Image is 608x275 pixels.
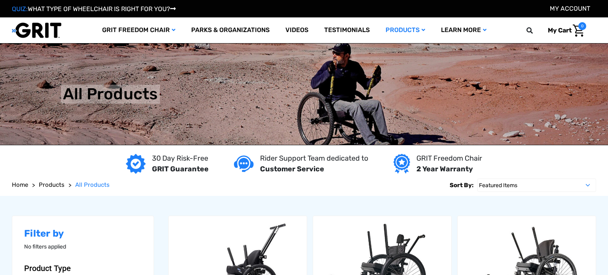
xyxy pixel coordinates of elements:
[578,22,586,30] span: 0
[393,154,410,174] img: Year warranty
[63,85,158,104] h1: All Products
[94,17,183,43] a: GRIT Freedom Chair
[12,180,28,190] a: Home
[24,264,71,273] span: Product Type
[183,17,277,43] a: Parks & Organizations
[573,25,584,37] img: Cart
[152,153,209,164] p: 30 Day Risk-Free
[12,5,28,13] span: QUIZ:
[126,154,146,174] img: GRIT Guarantee
[542,22,586,39] a: Cart with 0 items
[450,178,473,192] label: Sort By:
[75,181,110,188] span: All Products
[548,27,572,34] span: My Cart
[260,165,324,173] strong: Customer Service
[416,165,473,173] strong: 2 Year Warranty
[550,5,590,12] a: Account
[12,5,176,13] a: QUIZ:WHAT TYPE OF WHEELCHAIR IS RIGHT FOR YOU?
[277,17,316,43] a: Videos
[530,22,542,39] input: Search
[24,243,142,251] p: No filters applied
[12,181,28,188] span: Home
[12,22,61,38] img: GRIT All-Terrain Wheelchair and Mobility Equipment
[416,153,482,164] p: GRIT Freedom Chair
[378,17,433,43] a: Products
[433,17,494,43] a: Learn More
[39,181,65,188] span: Products
[316,17,378,43] a: Testimonials
[152,165,209,173] strong: GRIT Guarantee
[39,180,65,190] a: Products
[234,156,254,172] img: Customer service
[24,264,142,273] button: Product Type
[24,228,142,239] h2: Filter by
[75,180,110,190] a: All Products
[260,153,368,164] p: Rider Support Team dedicated to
